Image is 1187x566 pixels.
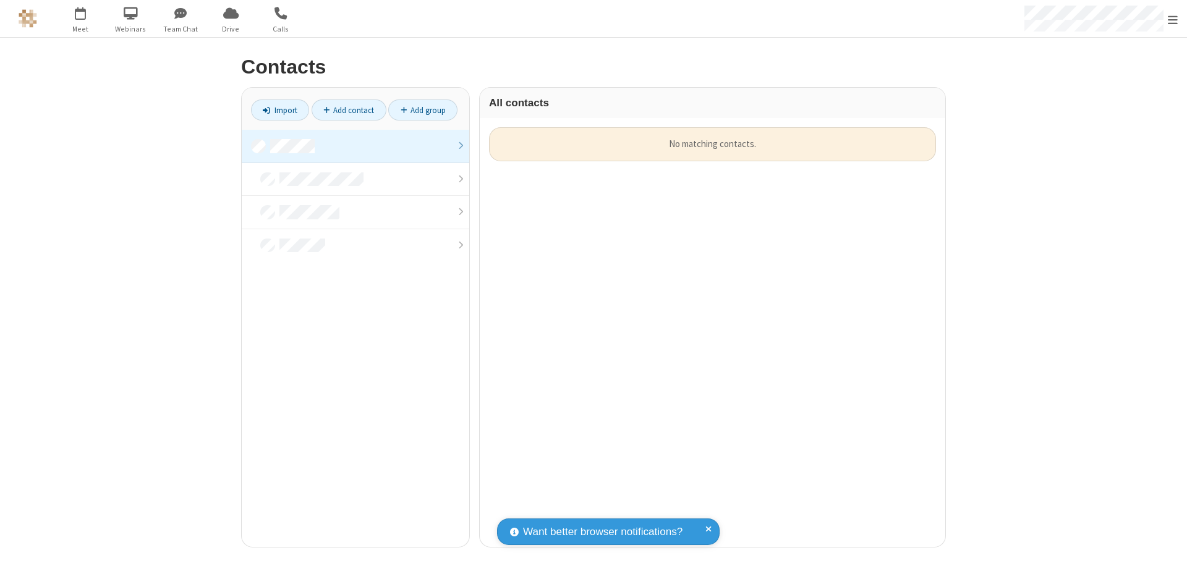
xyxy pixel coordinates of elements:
[208,23,254,35] span: Drive
[480,118,945,547] div: grid
[158,23,204,35] span: Team Chat
[108,23,154,35] span: Webinars
[258,23,304,35] span: Calls
[388,99,457,120] a: Add group
[241,56,946,78] h2: Contacts
[19,9,37,28] img: QA Selenium DO NOT DELETE OR CHANGE
[312,99,386,120] a: Add contact
[57,23,104,35] span: Meet
[523,524,683,540] span: Want better browser notifications?
[251,99,309,120] a: Import
[489,127,936,161] div: No matching contacts.
[489,97,936,109] h3: All contacts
